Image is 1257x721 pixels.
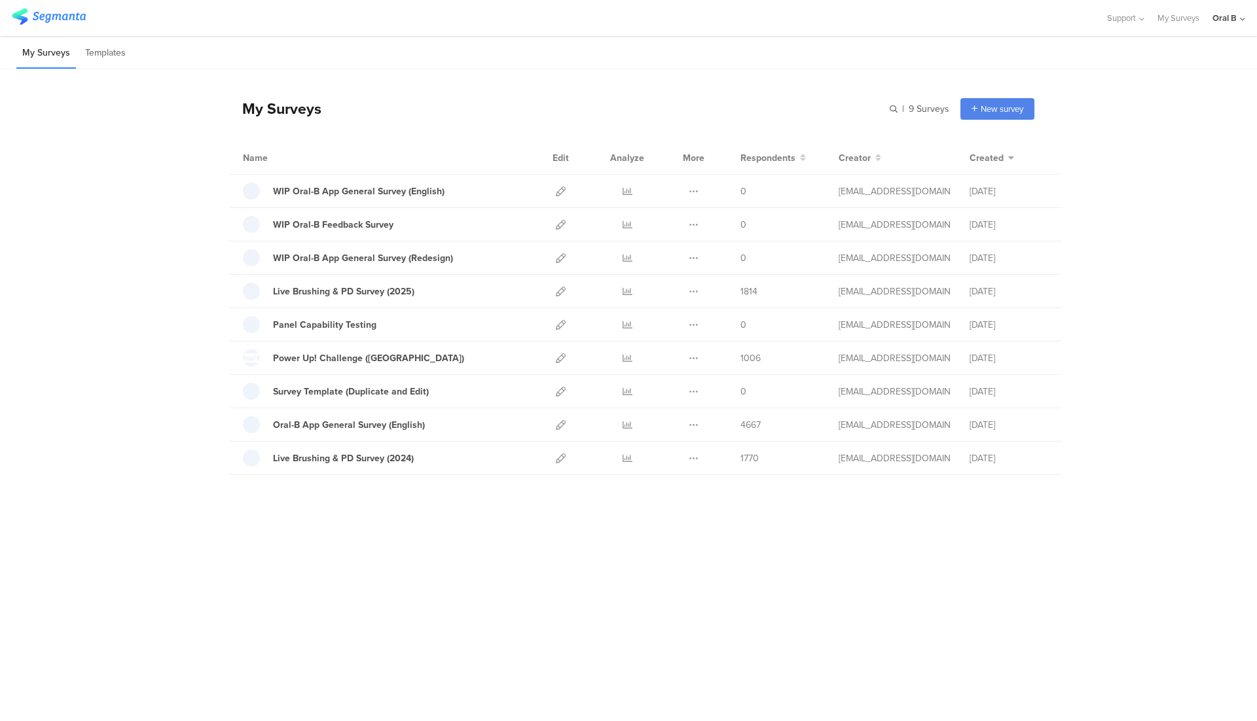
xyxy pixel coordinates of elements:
[900,102,906,116] span: |
[1212,12,1237,24] div: Oral B
[243,383,429,400] a: Survey Template (Duplicate and Edit)
[740,151,806,165] button: Respondents
[839,285,950,298] div: polinedrio.v@pg.com
[243,216,393,233] a: WIP Oral-B Feedback Survey
[243,316,376,333] a: Panel Capability Testing
[273,251,453,265] div: WIP Oral-B App General Survey (Redesign)
[909,102,949,116] span: 9 Surveys
[970,151,1014,165] button: Created
[740,451,759,465] span: 1770
[839,151,871,165] span: Creator
[229,97,321,120] div: My Surveys
[839,185,950,198] div: polinedrio.v@pg.com
[273,418,425,432] div: Oral-B App General Survey (English)
[970,218,1048,232] div: [DATE]
[243,449,414,466] a: Live Brushing & PD Survey (2024)
[79,38,132,69] li: Templates
[839,418,950,432] div: polinedrio.v@pg.com
[839,385,950,398] div: polinedrio.v@pg.com
[970,185,1048,198] div: [DATE]
[16,38,76,69] li: My Surveys
[839,218,950,232] div: polinedrio.v@pg.com
[608,141,647,174] div: Analyze
[970,451,1048,465] div: [DATE]
[243,283,414,300] a: Live Brushing & PD Survey (2025)
[273,351,464,365] div: Power Up! Challenge (US)
[740,151,795,165] span: Respondents
[547,141,575,174] div: Edit
[243,151,321,165] div: Name
[740,418,761,432] span: 4667
[740,251,746,265] span: 0
[740,285,757,298] span: 1814
[680,141,708,174] div: More
[839,318,950,332] div: polinedrio.v@pg.com
[970,285,1048,298] div: [DATE]
[12,9,86,25] img: segmanta logo
[243,183,445,200] a: WIP Oral-B App General Survey (English)
[981,103,1023,115] span: New survey
[839,451,950,465] div: polinedrio.v@pg.com
[273,185,445,198] div: WIP Oral-B App General Survey (English)
[243,349,464,366] a: Power Up! Challenge ([GEOGRAPHIC_DATA])
[1107,12,1136,24] span: Support
[970,318,1048,332] div: [DATE]
[970,418,1048,432] div: [DATE]
[273,385,429,398] div: Survey Template (Duplicate and Edit)
[273,218,393,232] div: WIP Oral-B Feedback Survey
[740,351,761,365] span: 1006
[839,251,950,265] div: polinedrio.v@pg.com
[243,249,453,266] a: WIP Oral-B App General Survey (Redesign)
[970,151,1004,165] span: Created
[839,351,950,365] div: polinedrio.v@pg.com
[273,318,376,332] div: Panel Capability Testing
[740,185,746,198] span: 0
[970,385,1048,398] div: [DATE]
[970,251,1048,265] div: [DATE]
[740,318,746,332] span: 0
[839,151,881,165] button: Creator
[970,351,1048,365] div: [DATE]
[243,416,425,433] a: Oral-B App General Survey (English)
[273,285,414,298] div: Live Brushing & PD Survey (2025)
[740,385,746,398] span: 0
[740,218,746,232] span: 0
[273,451,414,465] div: Live Brushing & PD Survey (2024)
